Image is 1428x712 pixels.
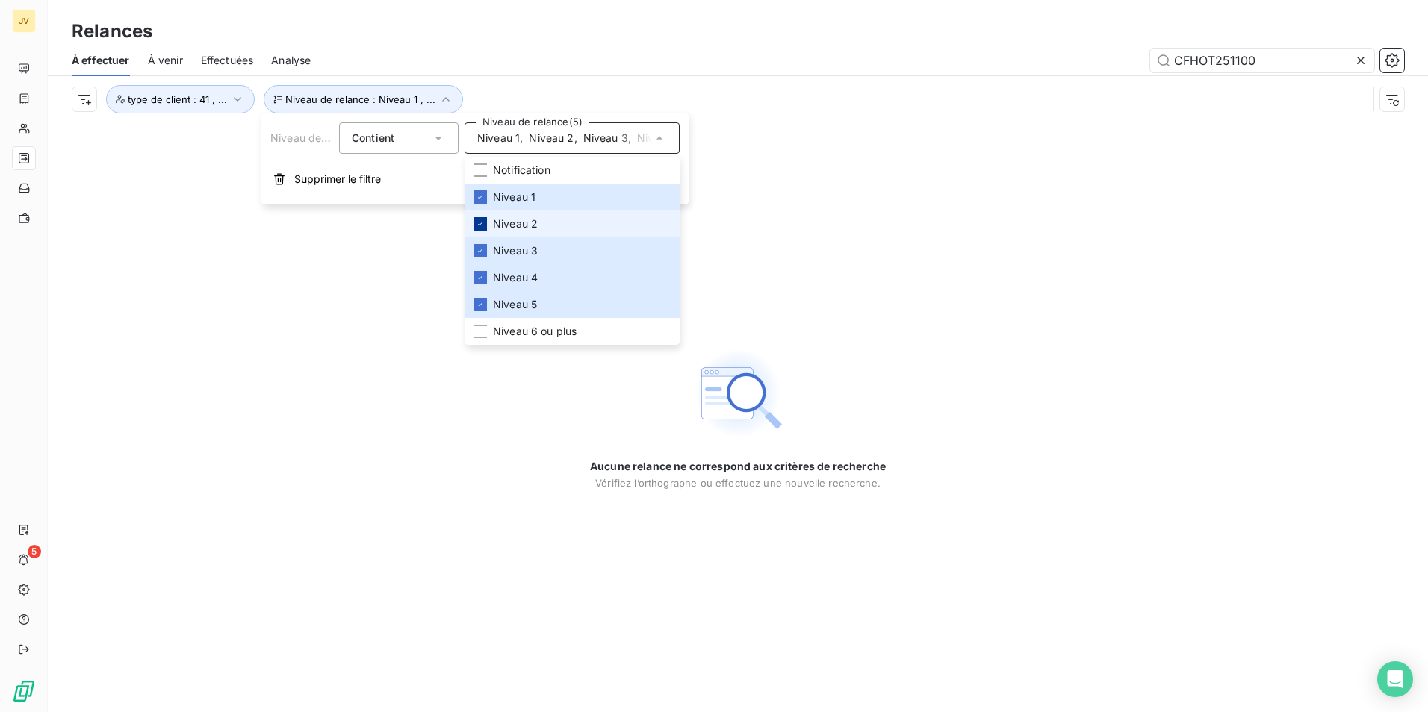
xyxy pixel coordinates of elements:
[493,270,538,285] span: Niveau 4
[264,85,463,113] button: Niveau de relance : Niveau 1 , ...
[595,477,881,489] span: Vérifiez l’orthographe ou effectuez une nouvelle recherche.
[628,131,631,146] span: ,
[352,131,394,144] span: Contient
[493,216,538,231] span: Niveau 2
[637,131,682,146] span: Niveau 4
[493,324,577,339] span: Niveau 6 ou plus
[493,297,537,312] span: Niveau 5
[72,18,152,45] h3: Relances
[201,53,254,68] span: Effectuées
[270,131,361,144] span: Niveau de relance
[294,172,381,187] span: Supprimer le filtre
[12,679,36,703] img: Logo LeanPay
[477,131,520,146] span: Niveau 1
[520,131,523,146] span: ,
[28,545,41,558] span: 5
[590,459,886,474] span: Aucune relance ne correspond aux critères de recherche
[148,53,183,68] span: À venir
[12,9,36,33] div: JV
[583,131,628,146] span: Niveau 3
[1150,49,1374,72] input: Rechercher
[261,163,689,196] button: Supprimer le filtre
[285,93,435,105] span: Niveau de relance : Niveau 1 , ...
[690,346,786,441] img: Empty state
[493,163,550,178] span: Notification
[493,243,538,258] span: Niveau 3
[493,190,535,204] span: Niveau 1
[1377,661,1413,697] div: Open Intercom Messenger
[72,53,130,68] span: À effectuer
[271,53,311,68] span: Analyse
[574,131,577,146] span: ,
[106,85,255,113] button: type de client : 41 , ...
[529,131,574,146] span: Niveau 2
[128,93,227,105] span: type de client : 41 , ...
